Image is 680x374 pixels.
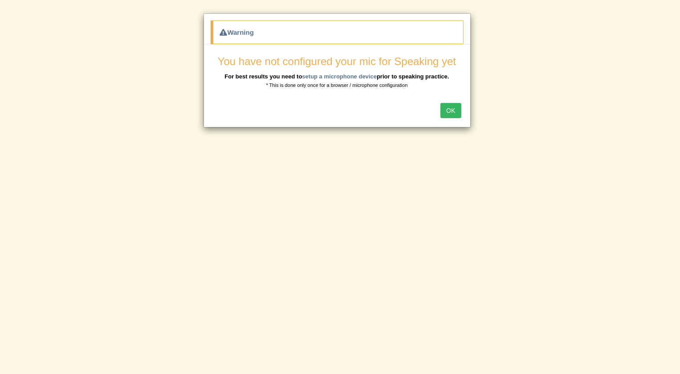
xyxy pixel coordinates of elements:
[224,73,449,80] b: For best results you need to prior to speaking practice.
[266,82,408,88] small: * This is done only once for a browser / microphone configuration
[211,21,464,44] div: Warning
[440,103,461,118] button: OK
[218,55,456,67] span: You have not configured your mic for Speaking yet
[302,73,377,80] a: setup a microphone device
